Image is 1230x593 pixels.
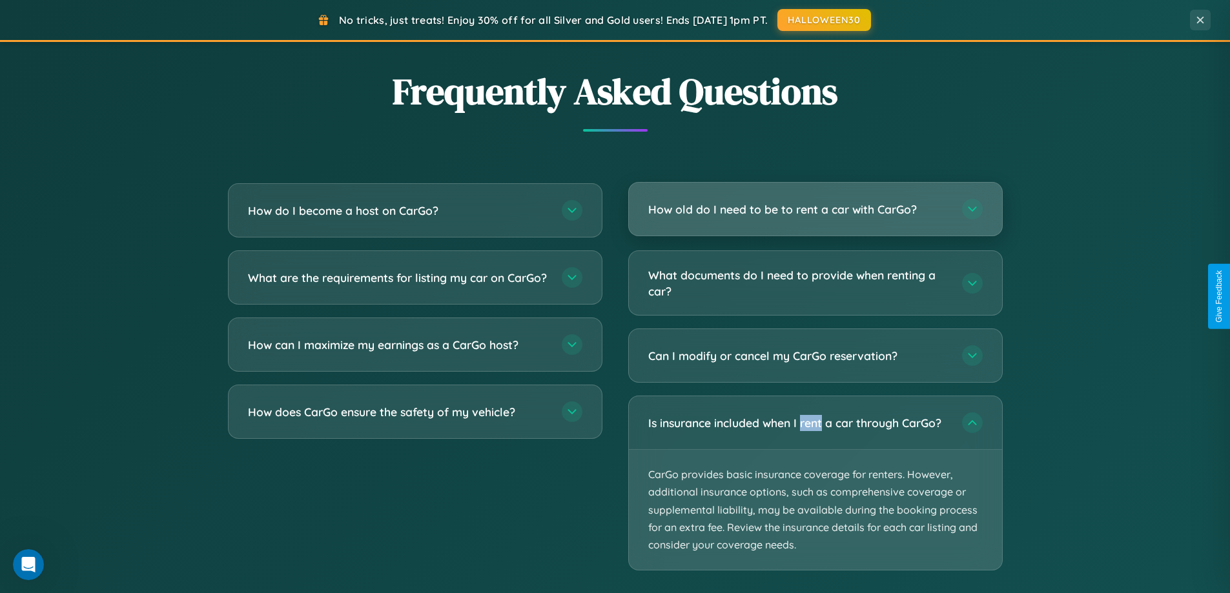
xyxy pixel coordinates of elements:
h3: How can I maximize my earnings as a CarGo host? [248,337,549,353]
h3: How do I become a host on CarGo? [248,203,549,219]
h3: How does CarGo ensure the safety of my vehicle? [248,404,549,420]
h2: Frequently Asked Questions [228,66,1003,116]
div: Give Feedback [1215,270,1224,323]
h3: Is insurance included when I rent a car through CarGo? [648,415,949,431]
h3: What documents do I need to provide when renting a car? [648,267,949,299]
h3: What are the requirements for listing my car on CarGo? [248,270,549,286]
h3: How old do I need to be to rent a car with CarGo? [648,201,949,217]
iframe: Intercom live chat [13,549,44,580]
p: CarGo provides basic insurance coverage for renters. However, additional insurance options, such ... [629,450,1002,570]
button: HALLOWEEN30 [777,9,871,31]
h3: Can I modify or cancel my CarGo reservation? [648,348,949,364]
span: No tricks, just treats! Enjoy 30% off for all Silver and Gold users! Ends [DATE] 1pm PT. [339,14,768,26]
